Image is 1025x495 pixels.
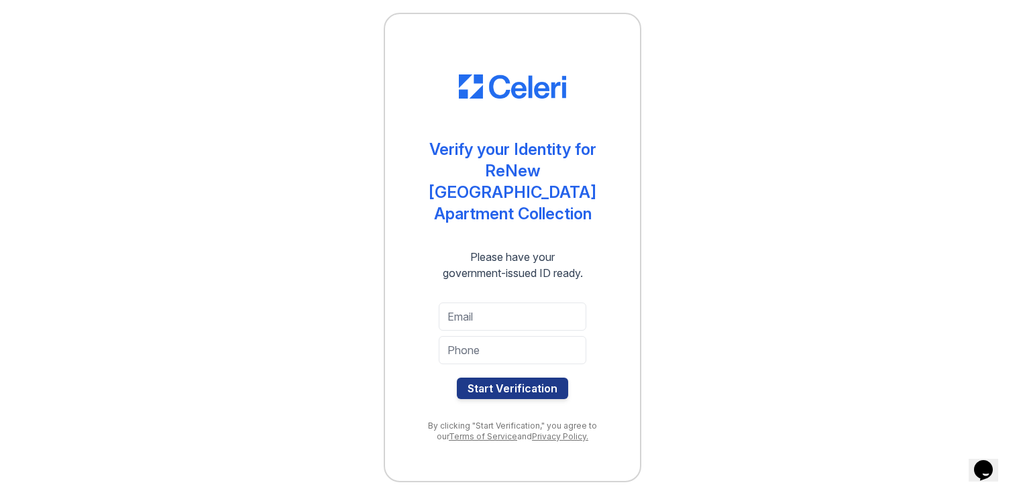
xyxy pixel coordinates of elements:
[449,431,517,441] a: Terms of Service
[457,378,568,399] button: Start Verification
[439,302,586,331] input: Email
[439,336,586,364] input: Phone
[532,431,588,441] a: Privacy Policy.
[412,139,613,225] div: Verify your Identity for ReNew [GEOGRAPHIC_DATA] Apartment Collection
[412,421,613,442] div: By clicking "Start Verification," you agree to our and
[459,74,566,99] img: CE_Logo_Blue-a8612792a0a2168367f1c8372b55b34899dd931a85d93a1a3d3e32e68fde9ad4.png
[419,249,607,281] div: Please have your government-issued ID ready.
[969,441,1012,482] iframe: chat widget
